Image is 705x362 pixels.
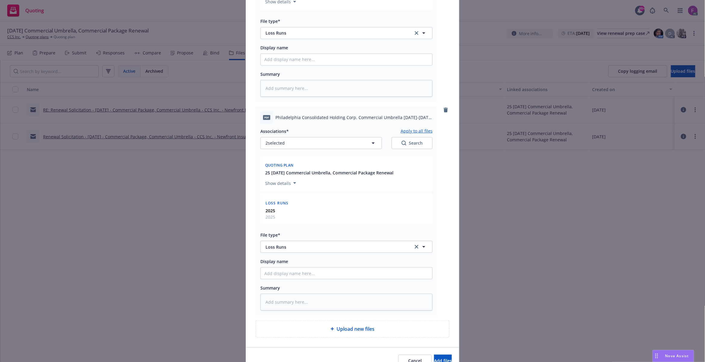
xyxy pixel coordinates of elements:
span: File type* [260,232,280,238]
span: File type* [260,18,280,24]
svg: Search [402,141,406,146]
a: clear selection [413,29,420,37]
a: clear selection [413,243,420,250]
span: Nova Assist [665,353,689,358]
span: Loss Runs [266,201,289,206]
input: Add display name here... [261,268,432,279]
span: Quoting plan [265,163,293,168]
button: Loss Runsclear selection [260,241,433,253]
span: 2 selected [266,140,285,146]
span: Display name [260,45,288,51]
strong: 2025 [266,208,275,213]
button: 2selected [260,137,382,149]
span: Display name [260,259,288,264]
button: Loss Runsclear selection [260,27,433,39]
span: 2025 [266,214,275,220]
span: Summary [260,71,280,77]
span: Summary [260,285,280,291]
span: Upload new files [337,325,374,333]
span: Loss Runs [266,244,405,250]
button: 25 [DATE] Commercial Umbrella, Commercial Package Renewal [265,170,393,176]
span: Philadelphia Consolidated Holding Corp. Commercial Umbrella [DATE]-[DATE] Loss Runs - Valued [PHO... [275,114,433,121]
span: Loss Runs [266,30,405,36]
div: Upload new files [256,320,449,338]
div: Search [402,140,423,146]
button: Apply to all files [401,127,433,135]
a: remove [442,106,449,114]
input: Add display name here... [261,54,432,65]
button: Nova Assist [653,350,694,362]
div: Drag to move [653,350,660,362]
button: Show details [263,179,299,187]
span: pdf [263,115,270,120]
span: Associations* [260,128,289,134]
button: SearchSearch [392,137,433,149]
